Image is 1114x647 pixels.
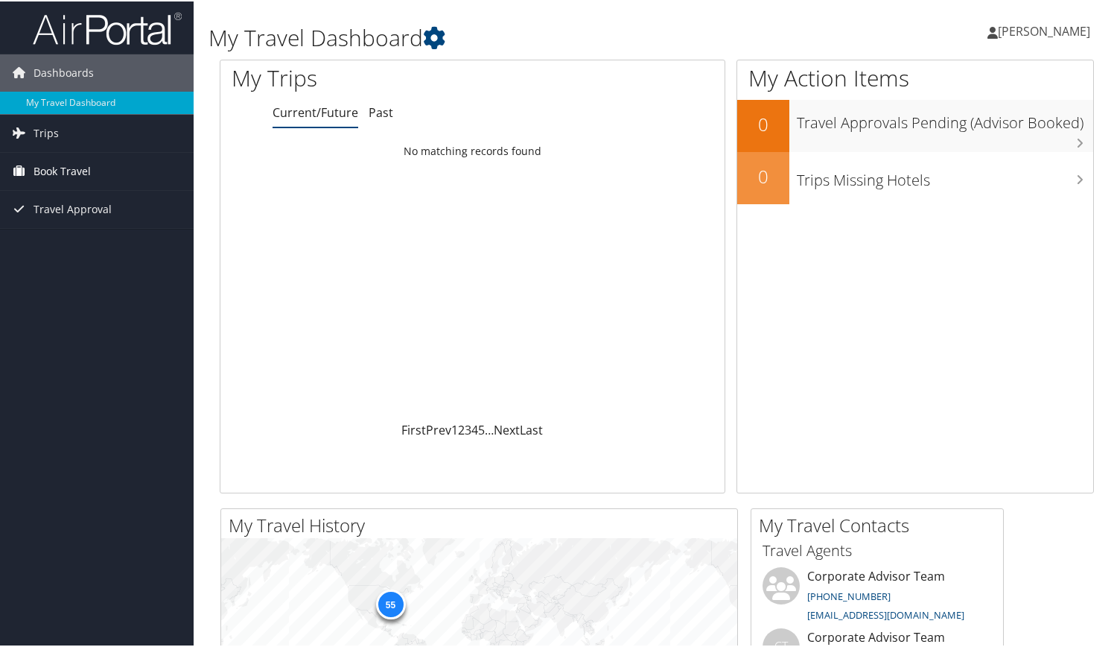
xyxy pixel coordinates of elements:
a: Past [369,103,393,119]
a: Last [520,420,543,437]
div: 55 [375,588,405,618]
a: Current/Future [273,103,358,119]
a: [EMAIL_ADDRESS][DOMAIN_NAME] [807,607,964,620]
a: 0Travel Approvals Pending (Advisor Booked) [737,98,1093,151]
span: Trips [34,113,59,151]
a: 4 [471,420,478,437]
a: [PERSON_NAME] [987,7,1105,52]
h1: My Action Items [737,61,1093,92]
h3: Trips Missing Hotels [797,161,1093,189]
a: 1 [451,420,458,437]
a: Next [494,420,520,437]
h2: 0 [737,110,789,136]
span: [PERSON_NAME] [998,22,1090,38]
h1: My Travel Dashboard [209,21,806,52]
h3: Travel Approvals Pending (Advisor Booked) [797,104,1093,132]
a: First [401,420,426,437]
h2: My Travel Contacts [759,511,1003,537]
a: 3 [465,420,471,437]
img: airportal-logo.png [33,10,182,45]
span: Travel Approval [34,189,112,227]
a: 5 [478,420,485,437]
li: Corporate Advisor Team [755,566,999,627]
h2: My Travel History [229,511,737,537]
a: 0Trips Missing Hotels [737,151,1093,203]
span: … [485,420,494,437]
a: [PHONE_NUMBER] [807,588,891,602]
span: Book Travel [34,151,91,189]
a: Prev [426,420,451,437]
td: No matching records found [220,136,725,163]
h1: My Trips [232,61,503,92]
h3: Travel Agents [763,539,992,560]
h2: 0 [737,162,789,188]
a: 2 [458,420,465,437]
span: Dashboards [34,53,94,90]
